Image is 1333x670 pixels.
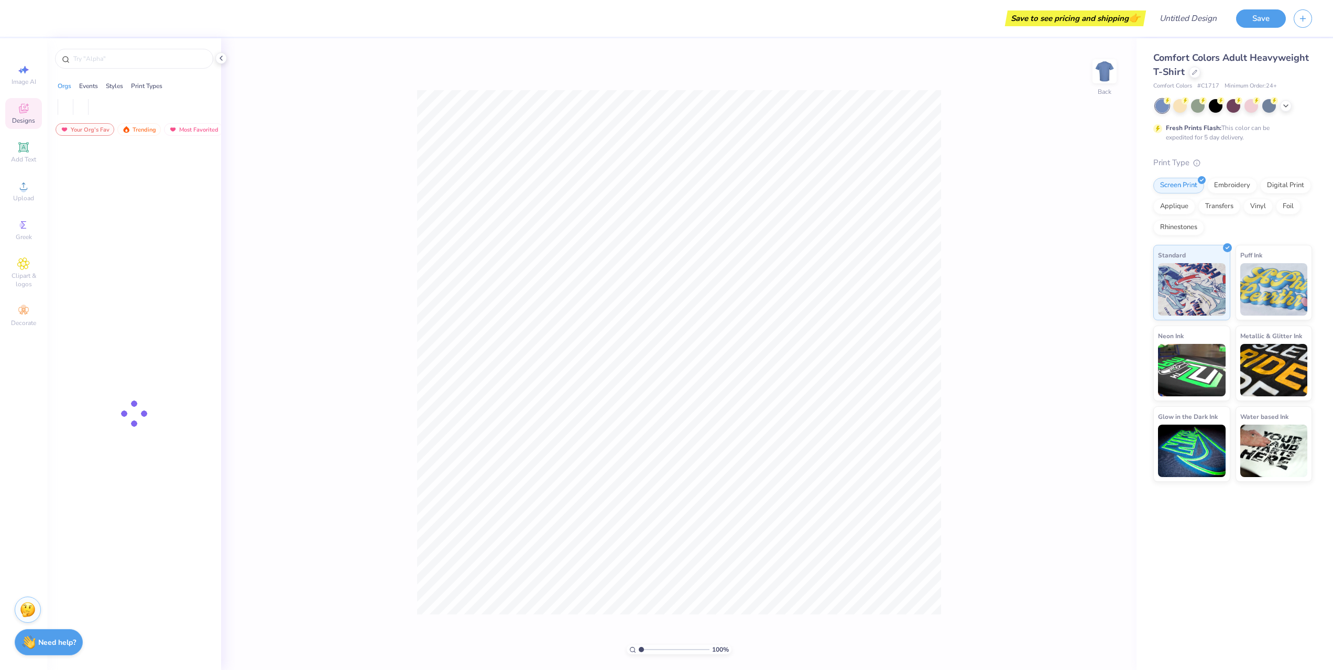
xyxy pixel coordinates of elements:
input: Try "Alpha" [72,53,206,64]
div: Your Org's Fav [56,123,114,136]
img: Water based Ink [1240,425,1308,477]
span: Decorate [11,319,36,327]
strong: Fresh Prints Flash: [1166,124,1221,132]
div: Rhinestones [1153,220,1204,235]
span: # C1717 [1197,82,1219,91]
span: Comfort Colors [1153,82,1192,91]
img: Glow in the Dark Ink [1158,425,1226,477]
div: Orgs [58,81,71,91]
div: Vinyl [1243,199,1273,214]
img: trending.gif [122,126,130,133]
img: Standard [1158,263,1226,316]
span: Greek [16,233,32,241]
span: 100 % [712,645,729,654]
span: Comfort Colors Adult Heavyweight T-Shirt [1153,51,1309,78]
div: Most Favorited [164,123,223,136]
div: Foil [1276,199,1301,214]
span: Designs [12,116,35,125]
div: Transfers [1198,199,1240,214]
span: Standard [1158,250,1186,261]
div: Screen Print [1153,178,1204,193]
div: Events [79,81,98,91]
div: Save to see pricing and shipping [1008,10,1143,26]
div: Applique [1153,199,1195,214]
span: Image AI [12,78,36,86]
img: Neon Ink [1158,344,1226,396]
div: Print Types [131,81,162,91]
div: This color can be expedited for 5 day delivery. [1166,123,1295,142]
span: Upload [13,194,34,202]
img: most_fav.gif [60,126,69,133]
span: Water based Ink [1240,411,1288,422]
img: most_fav.gif [169,126,177,133]
img: Back [1094,61,1115,82]
span: Glow in the Dark Ink [1158,411,1218,422]
img: Metallic & Glitter Ink [1240,344,1308,396]
span: Minimum Order: 24 + [1225,82,1277,91]
input: Untitled Design [1151,8,1228,29]
span: Add Text [11,155,36,164]
div: Print Type [1153,157,1312,169]
div: Digital Print [1260,178,1311,193]
img: Puff Ink [1240,263,1308,316]
div: Styles [106,81,123,91]
span: Metallic & Glitter Ink [1240,330,1302,341]
button: Save [1236,9,1286,28]
div: Back [1098,87,1111,96]
span: 👉 [1129,12,1140,24]
span: Neon Ink [1158,330,1184,341]
span: Puff Ink [1240,250,1262,261]
div: Embroidery [1207,178,1257,193]
div: Trending [117,123,161,136]
strong: Need help? [38,637,76,647]
span: Clipart & logos [5,272,42,288]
